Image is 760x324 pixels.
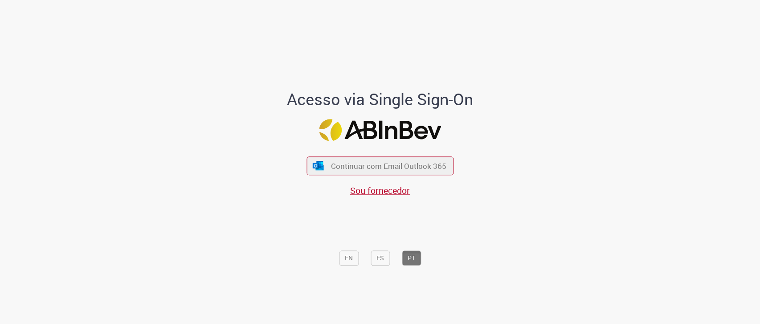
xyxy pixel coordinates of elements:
[350,185,410,197] a: Sou fornecedor
[319,119,441,141] img: Logo ABInBev
[306,157,454,175] button: ícone Azure/Microsoft 360 Continuar com Email Outlook 365
[339,250,359,266] button: EN
[331,161,446,171] span: Continuar com Email Outlook 365
[371,250,390,266] button: ES
[402,250,421,266] button: PT
[257,91,504,109] h1: Acesso via Single Sign-On
[312,161,325,170] img: ícone Azure/Microsoft 360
